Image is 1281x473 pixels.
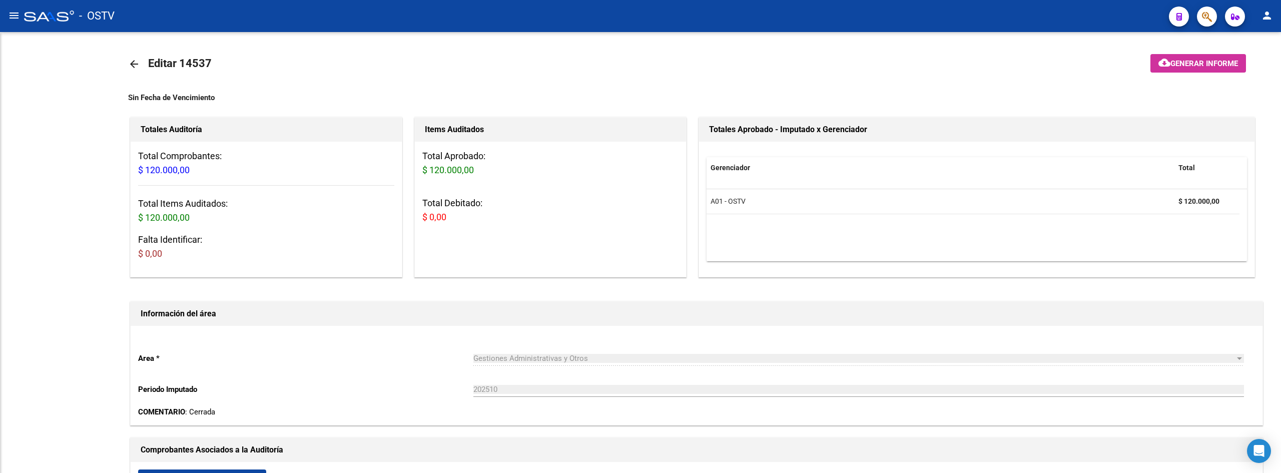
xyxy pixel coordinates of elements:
h1: Información del área [141,306,1252,322]
span: Total [1178,164,1195,172]
span: $ 0,00 [138,248,162,259]
mat-icon: arrow_back [128,58,140,70]
datatable-header-cell: Total [1174,157,1239,179]
div: Sin Fecha de Vencimiento [128,92,1265,103]
h3: Falta Identificar: [138,233,394,261]
span: A01 - OSTV [711,197,746,205]
strong: $ 120.000,00 [1178,197,1219,205]
mat-icon: cloud_download [1158,57,1170,69]
p: Periodo Imputado [138,384,473,395]
strong: COMENTARIO [138,407,185,416]
button: Generar informe [1150,54,1246,73]
span: - OSTV [79,5,115,27]
datatable-header-cell: Gerenciador [707,157,1174,179]
h3: Total Items Auditados: [138,197,394,225]
span: Gestiones Administrativas y Otros [473,354,588,363]
span: Editar 14537 [148,57,212,70]
span: Gerenciador [711,164,750,172]
span: $ 120.000,00 [138,165,190,175]
div: Open Intercom Messenger [1247,439,1271,463]
h1: Comprobantes Asociados a la Auditoría [141,442,1252,458]
p: Area * [138,353,473,364]
span: $ 0,00 [422,212,446,222]
h1: Totales Auditoría [141,122,392,138]
span: $ 120.000,00 [422,165,474,175]
h3: Total Debitado: [422,196,679,224]
h1: Items Auditados [425,122,676,138]
h1: Totales Aprobado - Imputado x Gerenciador [709,122,1244,138]
h3: Total Aprobado: [422,149,679,177]
h3: Total Comprobantes: [138,149,394,177]
span: Generar informe [1170,59,1238,68]
mat-icon: menu [8,10,20,22]
span: : Cerrada [138,407,215,416]
mat-icon: person [1261,10,1273,22]
span: $ 120.000,00 [138,212,190,223]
